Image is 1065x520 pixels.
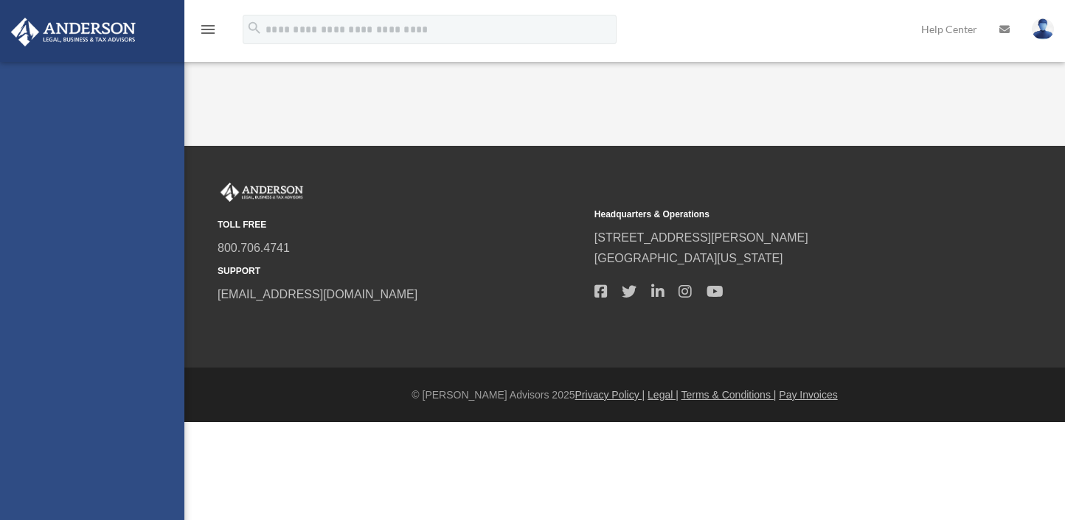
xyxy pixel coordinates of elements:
[779,389,837,401] a: Pay Invoices
[575,389,645,401] a: Privacy Policy |
[648,389,679,401] a: Legal |
[218,217,584,233] small: TOLL FREE
[681,389,777,401] a: Terms & Conditions |
[199,26,217,38] a: menu
[7,18,140,46] img: Anderson Advisors Platinum Portal
[218,264,584,279] small: SUPPORT
[594,207,961,222] small: Headquarters & Operations
[218,288,417,301] a: [EMAIL_ADDRESS][DOMAIN_NAME]
[199,21,217,38] i: menu
[1032,18,1054,40] img: User Pic
[594,252,783,264] a: [GEOGRAPHIC_DATA][US_STATE]
[246,20,263,36] i: search
[594,231,808,244] a: [STREET_ADDRESS][PERSON_NAME]
[218,242,290,254] a: 800.706.4741
[184,386,1065,404] div: © [PERSON_NAME] Advisors 2025
[218,183,306,202] img: Anderson Advisors Platinum Portal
